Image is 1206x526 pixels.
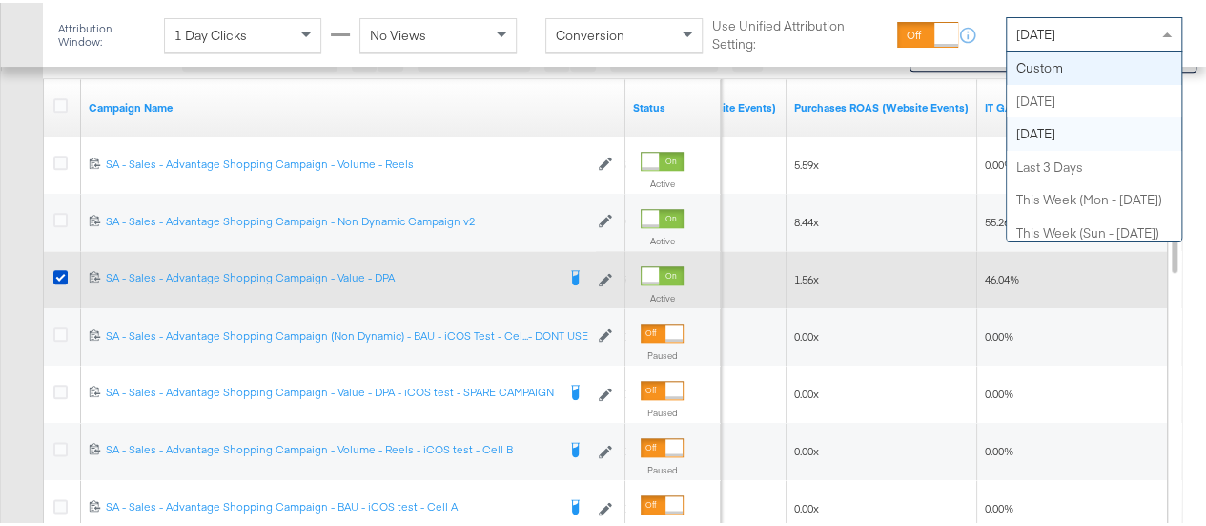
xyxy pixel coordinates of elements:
[794,441,819,455] span: 0.00x
[106,439,555,454] div: SA - Sales - Advantage Shopping Campaign - Volume - Reels - iCOS test - Cell B
[106,326,588,341] div: SA - Sales - Advantage Shopping Campaign (Non Dynamic) - BAU - iCOS Test - Cel...- DONT USE
[794,97,970,113] a: The total value of the purchase actions divided by spend tracked by your Custom Audience pixel on...
[641,404,684,416] label: Paused
[106,496,555,512] div: SA - Sales - Advantage Shopping Campaign - BAU - iCOS test - Cell A
[106,439,555,458] a: SA - Sales - Advantage Shopping Campaign - Volume - Reels - iCOS test - Cell B
[106,154,588,169] div: SA - Sales - Advantage Shopping Campaign - Volume - Reels
[794,498,819,513] span: 0.00x
[1007,115,1181,148] div: [DATE]
[106,154,588,170] a: SA - Sales - Advantage Shopping Campaign - Volume - Reels
[556,24,624,41] span: Conversion
[985,212,1019,226] span: 55.26%
[633,97,713,113] a: Shows the current state of your Ad Campaign.
[794,155,819,169] span: 5.59x
[1007,82,1181,116] div: [DATE]
[985,384,1013,398] span: 0.00%
[106,382,555,397] div: SA - Sales - Advantage Shopping Campaign - Value - DPA - iCOS test - SPARE CAMPAIGN
[641,461,684,473] label: Paused
[106,267,555,286] a: SA - Sales - Advantage Shopping Campaign - Value - DPA
[794,384,819,398] span: 0.00x
[370,24,426,41] span: No Views
[1007,148,1181,181] div: Last 3 Days
[985,97,1160,113] a: IT NET COS _ GA4
[1007,180,1181,214] div: This Week (Mon - [DATE])
[1007,214,1181,247] div: This Week (Sun - [DATE])
[106,267,555,283] div: SA - Sales - Advantage Shopping Campaign - Value - DPA
[641,175,684,187] label: Active
[1007,49,1181,82] div: Custom
[106,382,555,401] a: SA - Sales - Advantage Shopping Campaign - Value - DPA - iCOS test - SPARE CAMPAIGN
[794,269,819,284] span: 1.56x
[985,155,1013,169] span: 0.00%
[641,232,684,244] label: Active
[641,347,684,359] label: Paused
[985,441,1013,455] span: 0.00%
[106,211,588,226] div: SA - Sales - Advantage Shopping Campaign - Non Dynamic Campaign v2
[985,326,1013,341] span: 0.00%
[794,326,819,341] span: 0.00x
[1016,23,1055,40] span: [DATE]
[174,24,247,41] span: 1 Day Clicks
[89,97,618,113] a: Your campaign name.
[57,19,154,46] div: Attribution Window:
[106,496,555,515] a: SA - Sales - Advantage Shopping Campaign - BAU - iCOS test - Cell A
[985,269,1019,284] span: 46.04%
[106,211,588,227] a: SA - Sales - Advantage Shopping Campaign - Non Dynamic Campaign v2
[794,212,819,226] span: 8.44x
[985,498,1013,513] span: 0.00%
[712,14,889,50] label: Use Unified Attribution Setting:
[641,289,684,302] label: Active
[106,326,588,342] a: SA - Sales - Advantage Shopping Campaign (Non Dynamic) - BAU - iCOS Test - Cel...- DONT USE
